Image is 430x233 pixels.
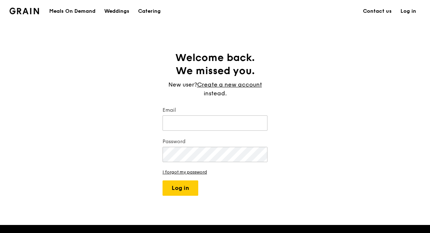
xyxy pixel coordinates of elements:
[163,180,198,196] button: Log in
[163,138,267,145] label: Password
[134,0,165,22] a: Catering
[163,51,267,77] h1: Welcome back. We missed you.
[163,169,267,175] a: I forgot my password
[9,8,39,14] img: Grain
[100,0,134,22] a: Weddings
[163,107,267,114] label: Email
[104,0,129,22] div: Weddings
[168,81,197,88] span: New user?
[359,0,396,22] a: Contact us
[49,0,95,22] div: Meals On Demand
[197,80,262,89] a: Create a new account
[204,90,227,97] span: instead.
[396,0,421,22] a: Log in
[138,0,161,22] div: Catering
